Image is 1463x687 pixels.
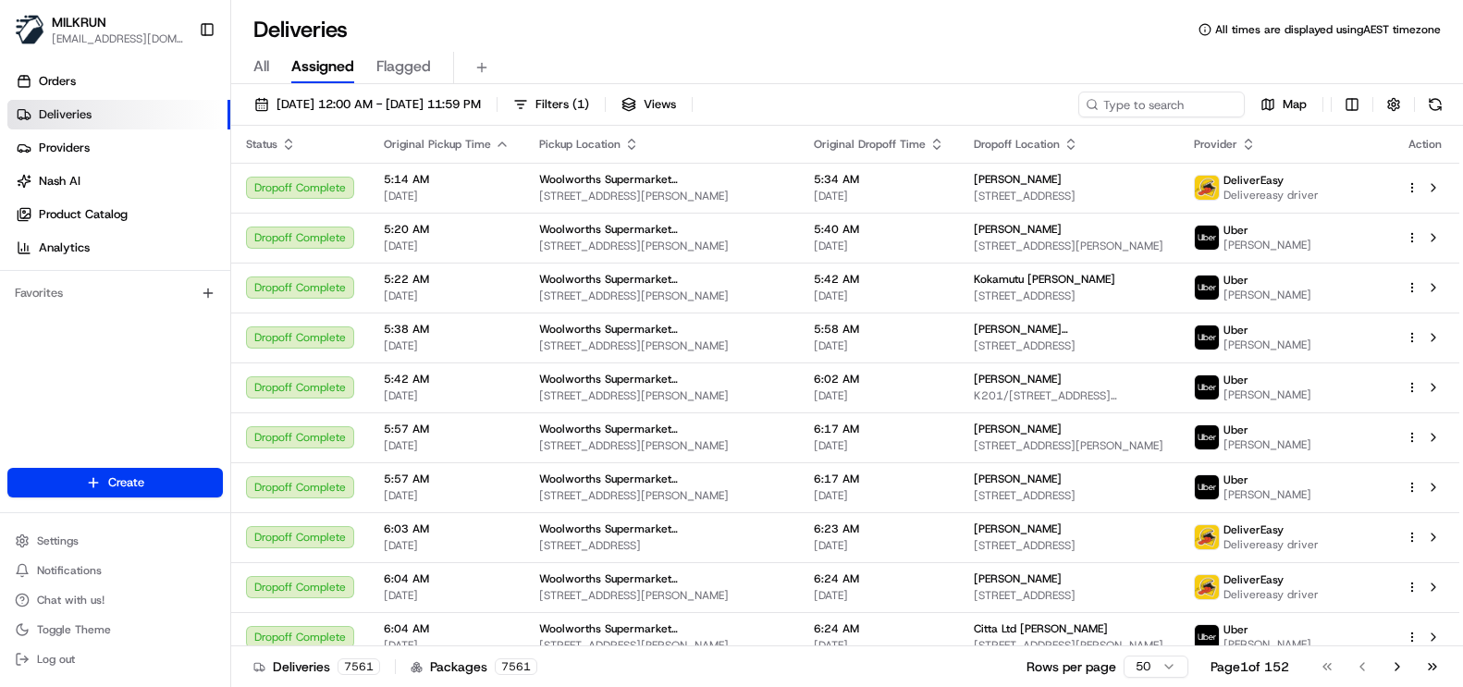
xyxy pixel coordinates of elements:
[814,338,944,353] span: [DATE]
[1223,637,1311,652] span: [PERSON_NAME]
[7,7,191,52] button: MILKRUNMILKRUN[EMAIL_ADDRESS][DOMAIN_NAME]
[1223,437,1311,452] span: [PERSON_NAME]
[7,133,230,163] a: Providers
[974,488,1164,503] span: [STREET_ADDRESS]
[974,222,1062,237] span: [PERSON_NAME]
[1194,137,1237,152] span: Provider
[974,288,1164,303] span: [STREET_ADDRESS]
[539,222,784,237] span: Woolworths Supermarket [GEOGRAPHIC_DATA] - [GEOGRAPHIC_DATA]
[539,137,621,152] span: Pickup Location
[39,173,80,190] span: Nash AI
[1223,238,1311,252] span: [PERSON_NAME]
[814,189,944,203] span: [DATE]
[384,472,510,486] span: 5:57 AM
[974,322,1164,337] span: [PERSON_NAME][GEOGRAPHIC_DATA]
[1422,92,1448,117] button: Refresh
[338,658,380,675] div: 7561
[1223,173,1284,188] span: DeliverEasy
[1215,22,1441,37] span: All times are displayed using AEST timezone
[974,388,1164,403] span: K201/[STREET_ADDRESS][PERSON_NAME]
[7,558,223,583] button: Notifications
[539,538,784,553] span: [STREET_ADDRESS]
[814,571,944,586] span: 6:24 AM
[1223,273,1248,288] span: Uber
[539,288,784,303] span: [STREET_ADDRESS][PERSON_NAME]
[384,338,510,353] span: [DATE]
[974,438,1164,453] span: [STREET_ADDRESS][PERSON_NAME]
[37,534,79,548] span: Settings
[1223,472,1248,487] span: Uber
[539,189,784,203] span: [STREET_ADDRESS][PERSON_NAME]
[1027,657,1116,676] p: Rows per page
[539,239,784,253] span: [STREET_ADDRESS][PERSON_NAME]
[814,472,944,486] span: 6:17 AM
[384,538,510,553] span: [DATE]
[814,288,944,303] span: [DATE]
[7,67,230,96] a: Orders
[814,172,944,187] span: 5:34 AM
[39,140,90,156] span: Providers
[539,588,784,603] span: [STREET_ADDRESS][PERSON_NAME]
[974,521,1062,536] span: [PERSON_NAME]
[7,200,230,229] a: Product Catalog
[1195,475,1219,499] img: uber-new-logo.jpeg
[37,652,75,667] span: Log out
[1195,276,1219,300] img: uber-new-logo.jpeg
[974,571,1062,586] span: [PERSON_NAME]
[39,206,128,223] span: Product Catalog
[1223,487,1311,502] span: [PERSON_NAME]
[384,172,510,187] span: 5:14 AM
[384,621,510,636] span: 6:04 AM
[1223,288,1311,302] span: [PERSON_NAME]
[411,657,537,676] div: Packages
[814,638,944,653] span: [DATE]
[7,166,230,196] a: Nash AI
[1223,223,1248,238] span: Uber
[974,422,1062,436] span: [PERSON_NAME]
[1223,423,1248,437] span: Uber
[814,538,944,553] span: [DATE]
[535,96,589,113] span: Filters
[1252,92,1315,117] button: Map
[384,638,510,653] span: [DATE]
[814,588,944,603] span: [DATE]
[37,593,104,607] span: Chat with us!
[384,388,510,403] span: [DATE]
[384,422,510,436] span: 5:57 AM
[253,55,269,78] span: All
[539,422,784,436] span: Woolworths Supermarket [GEOGRAPHIC_DATA] - [GEOGRAPHIC_DATA]
[1223,373,1248,387] span: Uber
[384,272,510,287] span: 5:22 AM
[539,521,784,536] span: Woolworths Supermarket [GEOGRAPHIC_DATA] - [GEOGRAPHIC_DATA]
[814,272,944,287] span: 5:42 AM
[277,96,481,113] span: [DATE] 12:00 AM - [DATE] 11:59 PM
[1195,425,1219,449] img: uber-new-logo.jpeg
[814,137,926,152] span: Original Dropoff Time
[1406,137,1445,152] div: Action
[1195,625,1219,649] img: uber-new-logo.jpeg
[974,638,1164,653] span: [STREET_ADDRESS][PERSON_NAME]
[384,438,510,453] span: [DATE]
[974,338,1164,353] span: [STREET_ADDRESS]
[253,657,380,676] div: Deliveries
[1223,572,1284,587] span: DeliverEasy
[384,288,510,303] span: [DATE]
[1223,337,1311,352] span: [PERSON_NAME]
[539,621,784,636] span: Woolworths Supermarket [GEOGRAPHIC_DATA] - [GEOGRAPHIC_DATA]
[52,13,106,31] span: MILKRUN
[1223,188,1319,202] span: Delivereasy driver
[495,658,537,675] div: 7561
[814,322,944,337] span: 5:58 AM
[384,189,510,203] span: [DATE]
[539,338,784,353] span: [STREET_ADDRESS][PERSON_NAME]
[7,528,223,554] button: Settings
[539,372,784,386] span: Woolworths Supermarket [GEOGRAPHIC_DATA] - [GEOGRAPHIC_DATA]
[1195,325,1219,350] img: uber-new-logo.jpeg
[613,92,684,117] button: Views
[974,239,1164,253] span: [STREET_ADDRESS][PERSON_NAME]
[376,55,431,78] span: Flagged
[539,472,784,486] span: Woolworths Supermarket [GEOGRAPHIC_DATA] - [GEOGRAPHIC_DATA]
[1223,537,1319,552] span: Delivereasy driver
[384,588,510,603] span: [DATE]
[539,388,784,403] span: [STREET_ADDRESS][PERSON_NAME]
